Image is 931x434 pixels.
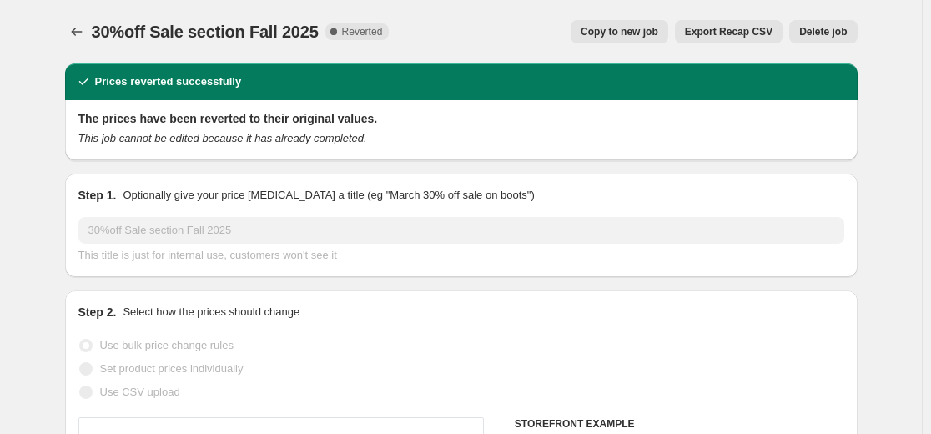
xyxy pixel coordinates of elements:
[78,304,117,320] h2: Step 2.
[571,20,668,43] button: Copy to new job
[123,187,534,204] p: Optionally give your price [MEDICAL_DATA] a title (eg "March 30% off sale on boots")
[342,25,383,38] span: Reverted
[799,25,847,38] span: Delete job
[78,187,117,204] h2: Step 1.
[95,73,242,90] h2: Prices reverted successfully
[515,417,844,431] h6: STOREFRONT EXAMPLE
[789,20,857,43] button: Delete job
[100,386,180,398] span: Use CSV upload
[78,249,337,261] span: This title is just for internal use, customers won't see it
[65,20,88,43] button: Price change jobs
[78,217,844,244] input: 30% off holiday sale
[78,110,844,127] h2: The prices have been reverted to their original values.
[92,23,319,41] span: 30%off Sale section Fall 2025
[78,132,367,144] i: This job cannot be edited because it has already completed.
[685,25,772,38] span: Export Recap CSV
[123,304,299,320] p: Select how the prices should change
[100,362,244,375] span: Set product prices individually
[675,20,783,43] button: Export Recap CSV
[100,339,234,351] span: Use bulk price change rules
[581,25,658,38] span: Copy to new job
